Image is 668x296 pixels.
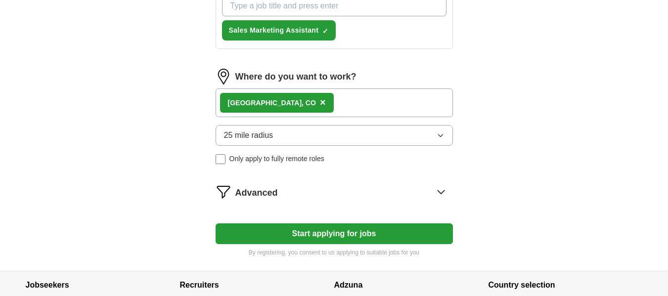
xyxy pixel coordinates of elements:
[228,98,316,108] div: , CO
[235,186,278,200] span: Advanced
[216,125,453,146] button: 25 mile radius
[322,27,328,35] span: ✓
[216,248,453,257] p: By registering, you consent to us applying to suitable jobs for you
[229,154,324,164] span: Only apply to fully remote roles
[224,129,273,141] span: 25 mile radius
[320,95,326,110] button: ×
[222,20,336,41] button: Sales Marketing Assistant✓
[229,25,319,36] span: Sales Marketing Assistant
[228,99,302,107] strong: [GEOGRAPHIC_DATA]
[216,154,225,164] input: Only apply to fully remote roles
[216,223,453,244] button: Start applying for jobs
[216,184,231,200] img: filter
[320,97,326,108] span: ×
[216,69,231,85] img: location.png
[235,70,356,84] label: Where do you want to work?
